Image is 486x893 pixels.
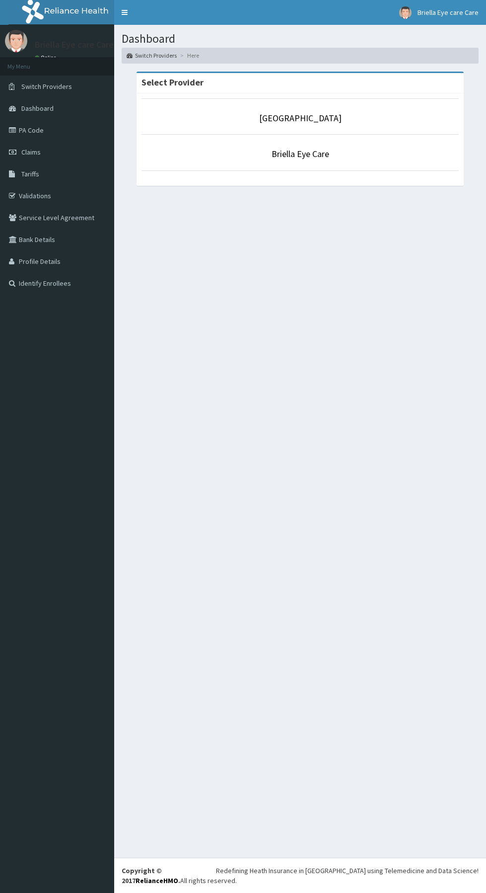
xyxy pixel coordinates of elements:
li: Here [178,51,199,60]
img: User Image [5,30,27,52]
img: User Image [399,6,412,19]
span: Claims [21,148,41,157]
span: Dashboard [21,104,54,113]
a: Online [35,54,59,61]
a: Briella Eye Care [272,148,329,160]
a: RelianceHMO [136,876,178,885]
div: Redefining Heath Insurance in [GEOGRAPHIC_DATA] using Telemedicine and Data Science! [216,866,479,876]
span: Briella Eye care Care [417,8,479,17]
a: Switch Providers [127,51,177,60]
p: Briella Eye care Care [35,40,114,49]
strong: Select Provider [141,77,204,88]
h1: Dashboard [122,32,479,45]
a: [GEOGRAPHIC_DATA] [259,112,342,124]
span: Switch Providers [21,82,72,91]
span: Tariffs [21,169,39,178]
strong: Copyright © 2017 . [122,866,180,885]
footer: All rights reserved. [114,858,486,893]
